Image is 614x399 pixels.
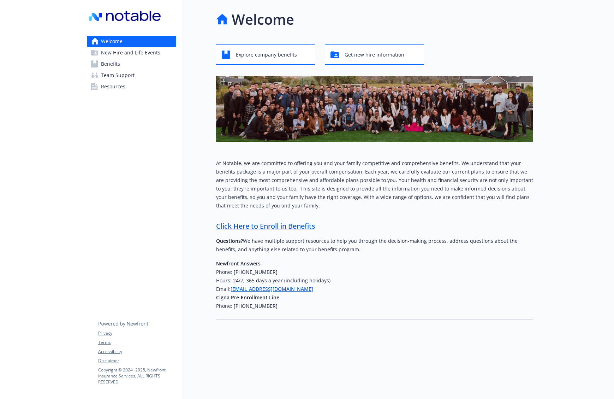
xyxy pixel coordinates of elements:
[216,76,533,142] img: overview page banner
[216,221,315,231] a: Click Here to Enroll in Benefits
[216,237,243,244] strong: Questions?
[216,260,261,267] strong: Newfront Answers
[87,58,176,70] a: Benefits
[87,47,176,58] a: New Hire and Life Events
[345,48,404,61] span: Get new hire information
[87,70,176,81] a: Team Support
[216,276,533,285] h6: Hours: 24/7, 365 days a year (including holidays)​
[216,44,315,65] button: Explore company benefits
[98,348,176,355] a: Accessibility
[216,237,533,254] p: We have multiple support resources to help you through the decision-making process, address quest...
[231,286,313,292] a: [EMAIL_ADDRESS][DOMAIN_NAME]
[216,159,533,210] p: At Notable, we are committed to offering you and your family competitive and comprehensive benefi...
[216,285,533,293] h6: Email:
[98,358,176,364] a: Disclaimer
[325,44,424,65] button: Get new hire information
[236,48,297,61] span: Explore company benefits
[87,81,176,92] a: Resources
[101,81,125,92] span: Resources
[232,9,294,30] h1: Welcome
[101,70,135,81] span: Team Support
[101,47,160,58] span: New Hire and Life Events
[98,339,176,346] a: Terms
[216,302,533,310] h6: Phone: [PHONE_NUMBER]
[87,36,176,47] a: Welcome
[216,294,279,301] strong: Cigna Pre-Enrollment Line
[101,36,123,47] span: Welcome
[98,367,176,385] p: Copyright © 2024 - 2025 , Newfront Insurance Services, ALL RIGHTS RESERVED
[101,58,120,70] span: Benefits
[216,268,533,276] h6: Phone: [PHONE_NUMBER]
[98,330,176,336] a: Privacy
